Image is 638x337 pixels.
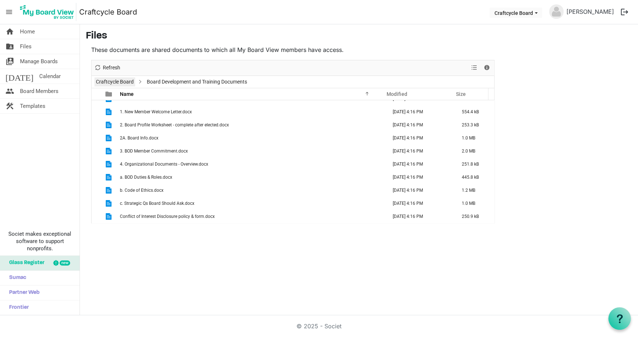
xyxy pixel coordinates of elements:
[454,171,494,184] td: 445.8 kB is template cell column header Size
[120,214,215,219] span: Conflict of Interest Disclosure policy & form.docx
[20,99,45,113] span: Templates
[454,105,494,118] td: 554.4 kB is template cell column header Size
[385,158,454,171] td: July 20, 2025 4:16 PM column header Modified
[481,60,493,76] div: Details
[92,158,101,171] td: checkbox
[385,118,454,131] td: July 20, 2025 4:16 PM column header Modified
[92,184,101,197] td: checkbox
[385,210,454,223] td: July 20, 2025 4:16 PM column header Modified
[91,45,494,54] p: These documents are shared documents to which all My Board View members have access.
[617,4,632,20] button: logout
[482,63,492,72] button: Details
[454,158,494,171] td: 251.8 kB is template cell column header Size
[101,105,118,118] td: is template cell column header type
[118,197,385,210] td: c. Strategic Qs Board Should Ask.docx is template cell column header Name
[120,149,188,154] span: 3. BOD Member Commitment.docx
[118,145,385,158] td: 3. BOD Member Commitment.docx is template cell column header Name
[118,158,385,171] td: 4. Organizational Documents - Overview.docx is template cell column header Name
[86,30,632,42] h3: Files
[5,300,29,315] span: Frontier
[454,210,494,223] td: 250.9 kB is template cell column header Size
[101,197,118,210] td: is template cell column header type
[5,285,40,300] span: Partner Web
[120,188,163,193] span: b. Code of Ethics.docx
[385,105,454,118] td: July 20, 2025 4:16 PM column header Modified
[468,60,481,76] div: View
[101,184,118,197] td: is template cell column header type
[20,84,58,98] span: Board Members
[92,197,101,210] td: checkbox
[92,210,101,223] td: checkbox
[92,131,101,145] td: checkbox
[296,322,342,330] a: © 2025 - Societ
[454,118,494,131] td: 253.3 kB is template cell column header Size
[18,3,76,21] img: My Board View Logo
[456,91,465,97] span: Size
[5,69,33,84] span: [DATE]
[385,171,454,184] td: July 20, 2025 4:16 PM column header Modified
[385,197,454,210] td: July 20, 2025 4:16 PM column header Modified
[489,8,542,18] button: Craftcycle Board dropdownbutton
[92,145,101,158] td: checkbox
[118,171,385,184] td: a. BOD Duties & Roles.docx is template cell column header Name
[454,131,494,145] td: 1.0 MB is template cell column header Size
[79,5,137,19] a: Craftcycle Board
[120,162,208,167] span: 4. Organizational Documents - Overview.docx
[102,63,121,72] span: Refresh
[92,105,101,118] td: checkbox
[120,175,172,180] span: a. BOD Duties & Roles.docx
[101,145,118,158] td: is template cell column header type
[5,24,14,39] span: home
[60,260,70,265] div: new
[101,131,118,145] td: is template cell column header type
[385,184,454,197] td: July 20, 2025 4:16 PM column header Modified
[120,96,196,101] span: 0. New Board Member Check List .docx
[92,60,123,76] div: Refresh
[94,77,135,86] a: Craftcycle Board
[454,145,494,158] td: 2.0 MB is template cell column header Size
[120,91,134,97] span: Name
[385,131,454,145] td: July 20, 2025 4:16 PM column header Modified
[5,84,14,98] span: people
[93,63,122,72] button: Refresh
[120,201,194,206] span: c. Strategic Qs Board Should Ask.docx
[5,271,26,285] span: Sumac
[101,158,118,171] td: is template cell column header type
[5,99,14,113] span: construction
[5,256,44,270] span: Glass Register
[454,184,494,197] td: 1.2 MB is template cell column header Size
[385,145,454,158] td: July 20, 2025 4:16 PM column header Modified
[118,118,385,131] td: 2. Board Profile Worksheet - complete after elected.docx is template cell column header Name
[118,184,385,197] td: b. Code of Ethics.docx is template cell column header Name
[120,109,192,114] span: 1. New Member Welcome Letter.docx
[101,210,118,223] td: is template cell column header type
[118,131,385,145] td: 2A. Board Info.docx is template cell column header Name
[470,63,479,72] button: View dropdownbutton
[101,118,118,131] td: is template cell column header type
[92,118,101,131] td: checkbox
[120,122,229,127] span: 2. Board Profile Worksheet - complete after elected.docx
[454,197,494,210] td: 1.0 MB is template cell column header Size
[2,5,16,19] span: menu
[20,24,35,39] span: Home
[120,135,158,141] span: 2A. Board Info.docx
[118,210,385,223] td: Conflict of Interest Disclosure policy & form.docx is template cell column header Name
[20,39,32,54] span: Files
[3,230,76,252] span: Societ makes exceptional software to support nonprofits.
[20,54,58,69] span: Manage Boards
[387,91,407,97] span: Modified
[5,54,14,69] span: switch_account
[92,171,101,184] td: checkbox
[549,4,564,19] img: no-profile-picture.svg
[18,3,79,21] a: My Board View Logo
[5,39,14,54] span: folder_shared
[101,171,118,184] td: is template cell column header type
[39,69,61,84] span: Calendar
[564,4,617,19] a: [PERSON_NAME]
[118,105,385,118] td: 1. New Member Welcome Letter.docx is template cell column header Name
[145,77,249,86] span: Board Development and Training Documents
